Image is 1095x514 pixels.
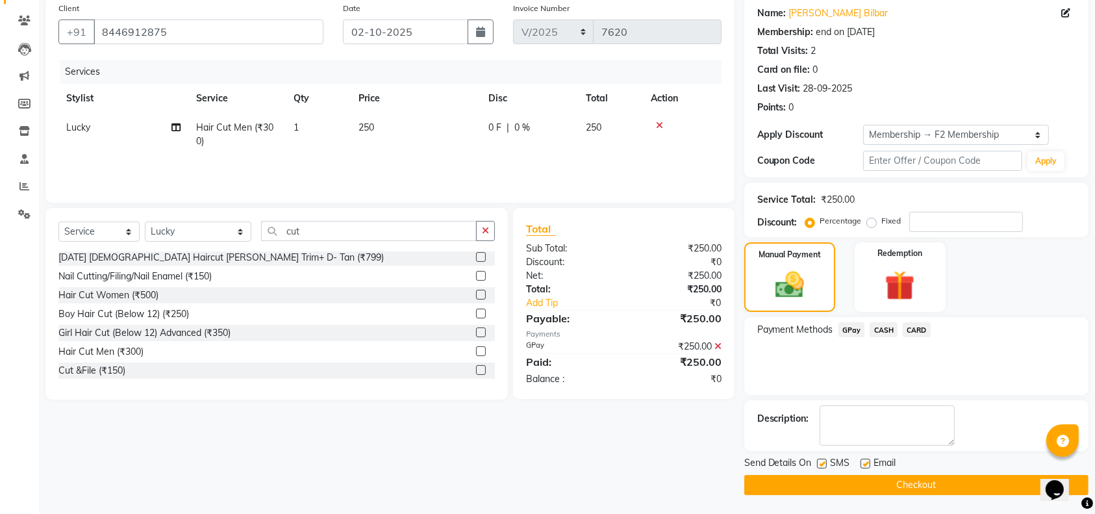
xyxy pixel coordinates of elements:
[875,267,924,304] img: _gift.svg
[188,84,286,113] th: Service
[516,269,623,283] div: Net:
[1027,151,1064,171] button: Apply
[94,19,323,44] input: Search by Name/Mobile/Email/Code
[516,242,623,255] div: Sub Total:
[757,128,863,142] div: Apply Discount
[811,44,816,58] div: 2
[789,101,794,114] div: 0
[903,322,931,337] span: CARD
[820,215,862,227] label: Percentage
[58,270,212,283] div: Nail Cutting/Filing/Nail Enamel (₹150)
[516,354,623,370] div: Paid:
[586,122,601,133] span: 250
[874,456,896,472] span: Email
[516,296,642,310] a: Add Tip
[294,122,299,133] span: 1
[789,6,888,20] a: [PERSON_NAME] Bilbar
[870,322,898,337] span: CASH
[822,193,855,207] div: ₹250.00
[516,340,623,353] div: GPay
[757,25,814,39] div: Membership:
[623,283,731,296] div: ₹250.00
[623,340,731,353] div: ₹250.00
[623,242,731,255] div: ₹250.00
[757,193,816,207] div: Service Total:
[757,82,801,96] div: Last Visit:
[813,63,818,77] div: 0
[623,311,731,326] div: ₹250.00
[516,255,623,269] div: Discount:
[757,44,809,58] div: Total Visits:
[578,84,643,113] th: Total
[803,82,853,96] div: 28-09-2025
[516,372,623,386] div: Balance :
[58,3,79,14] label: Client
[58,84,188,113] th: Stylist
[757,101,787,114] div: Points:
[351,84,481,113] th: Price
[757,154,863,168] div: Coupon Code
[343,3,360,14] label: Date
[66,122,90,133] span: Lucky
[757,412,809,426] div: Description:
[58,326,231,340] div: Girl Hair Cut (Below 12) Advanced (₹350)
[863,151,1022,171] input: Enter Offer / Coupon Code
[514,121,530,135] span: 0 %
[759,249,821,261] label: Manual Payment
[58,19,95,44] button: +91
[58,251,384,264] div: [DATE] [DEMOGRAPHIC_DATA] Haircut [PERSON_NAME] Trim+ D- Tan (₹799)
[831,456,850,472] span: SMS
[507,121,509,135] span: |
[261,221,477,241] input: Search or Scan
[58,345,144,359] div: Hair Cut Men (₹300)
[516,283,623,296] div: Total:
[757,216,798,229] div: Discount:
[623,255,731,269] div: ₹0
[757,63,811,77] div: Card on file:
[623,354,731,370] div: ₹250.00
[488,121,501,135] span: 0 F
[877,248,922,259] label: Redemption
[757,6,787,20] div: Name:
[744,456,812,472] span: Send Details On
[60,60,731,84] div: Services
[623,269,731,283] div: ₹250.00
[196,122,273,147] span: Hair Cut Men (₹300)
[526,329,722,340] div: Payments
[816,25,875,39] div: end on [DATE]
[1040,462,1082,501] iframe: chat widget
[757,323,833,337] span: Payment Methods
[766,268,813,302] img: _cash.svg
[623,372,731,386] div: ₹0
[58,289,158,302] div: Hair Cut Women (₹500)
[643,84,722,113] th: Action
[513,3,570,14] label: Invoice Number
[286,84,351,113] th: Qty
[58,307,189,321] div: Boy Hair Cut (Below 12) (₹250)
[526,222,556,236] span: Total
[481,84,578,113] th: Disc
[58,364,125,378] div: Cut &File (₹150)
[882,215,901,227] label: Fixed
[359,122,374,133] span: 250
[516,311,623,326] div: Payable:
[642,296,731,310] div: ₹0
[838,322,865,337] span: GPay
[744,475,1089,495] button: Checkout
